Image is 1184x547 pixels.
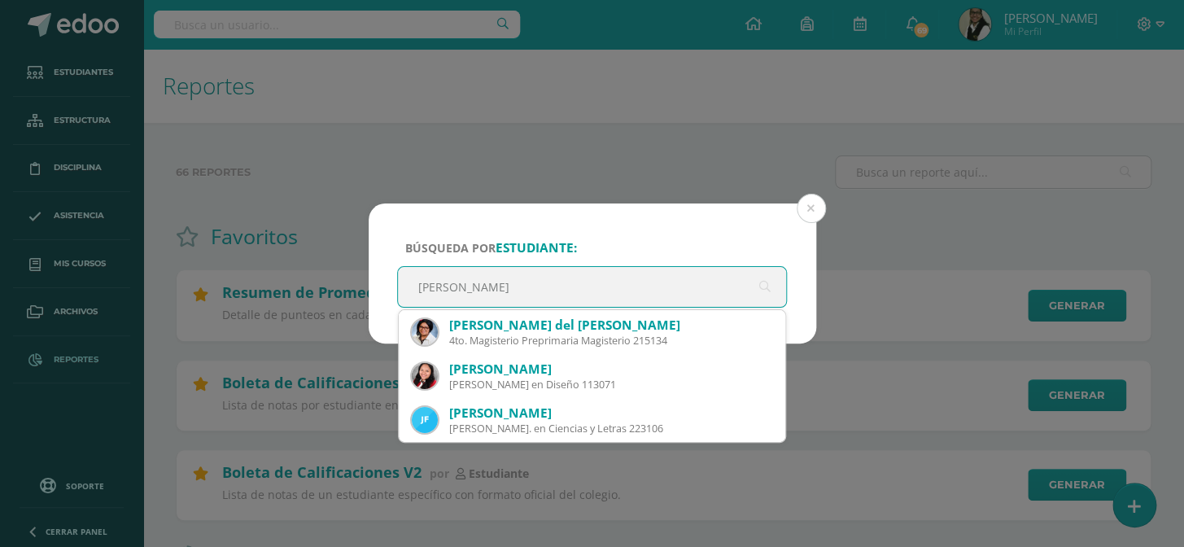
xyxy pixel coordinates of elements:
div: [PERSON_NAME] en Diseño 113071 [449,378,773,392]
div: [PERSON_NAME] [449,405,773,422]
div: [PERSON_NAME]. en Ciencias y Letras 223106 [449,422,773,435]
div: [PERSON_NAME] [449,361,773,378]
div: [PERSON_NAME] del [PERSON_NAME] [449,317,773,334]
input: ej. Nicholas Alekzander, etc. [398,267,787,307]
img: a37e87eeb666976b2db52ea062b2fde4.png [412,407,438,433]
button: Close (Esc) [797,194,826,223]
div: 4to. Magisterio Preprimaria Magisterio 215134 [449,334,773,348]
img: cbb33b0a931626fcdced3ae8fa7fdec1.png [412,363,438,389]
span: Búsqueda por [405,240,577,256]
img: 1df4ef17e5398a993885cef95ea524e9.png [412,319,438,345]
strong: estudiante: [496,239,577,256]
